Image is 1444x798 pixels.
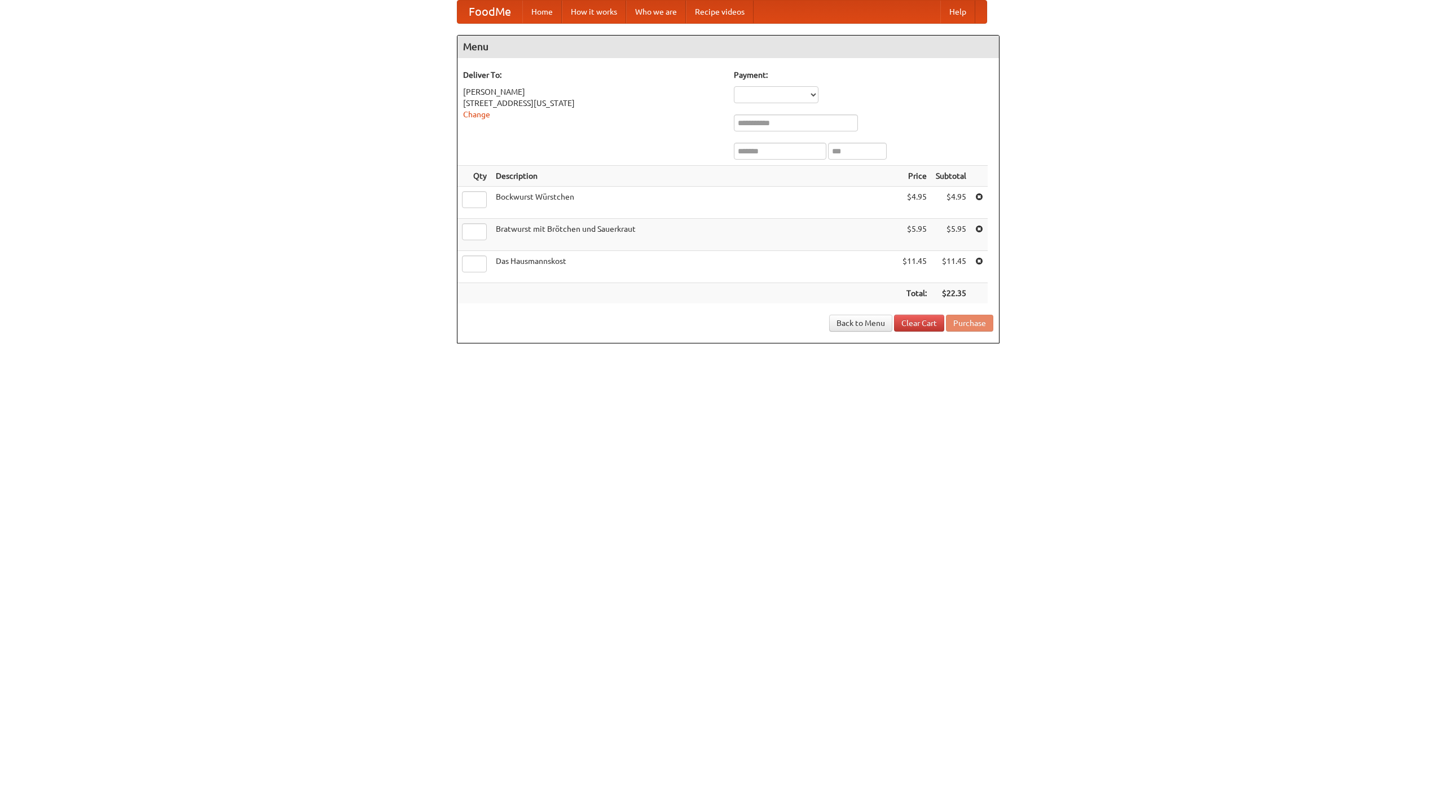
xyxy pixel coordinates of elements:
[898,166,931,187] th: Price
[463,86,723,98] div: [PERSON_NAME]
[457,36,999,58] h4: Menu
[522,1,562,23] a: Home
[931,251,971,283] td: $11.45
[491,251,898,283] td: Das Hausmannskost
[894,315,944,332] a: Clear Cart
[898,283,931,304] th: Total:
[931,219,971,251] td: $5.95
[463,69,723,81] h5: Deliver To:
[898,187,931,219] td: $4.95
[491,219,898,251] td: Bratwurst mit Brötchen und Sauerkraut
[931,283,971,304] th: $22.35
[463,98,723,109] div: [STREET_ADDRESS][US_STATE]
[457,166,491,187] th: Qty
[931,166,971,187] th: Subtotal
[491,166,898,187] th: Description
[931,187,971,219] td: $4.95
[686,1,754,23] a: Recipe videos
[898,219,931,251] td: $5.95
[898,251,931,283] td: $11.45
[562,1,626,23] a: How it works
[829,315,892,332] a: Back to Menu
[457,1,522,23] a: FoodMe
[940,1,975,23] a: Help
[734,69,993,81] h5: Payment:
[946,315,993,332] button: Purchase
[626,1,686,23] a: Who we are
[463,110,490,119] a: Change
[491,187,898,219] td: Bockwurst Würstchen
